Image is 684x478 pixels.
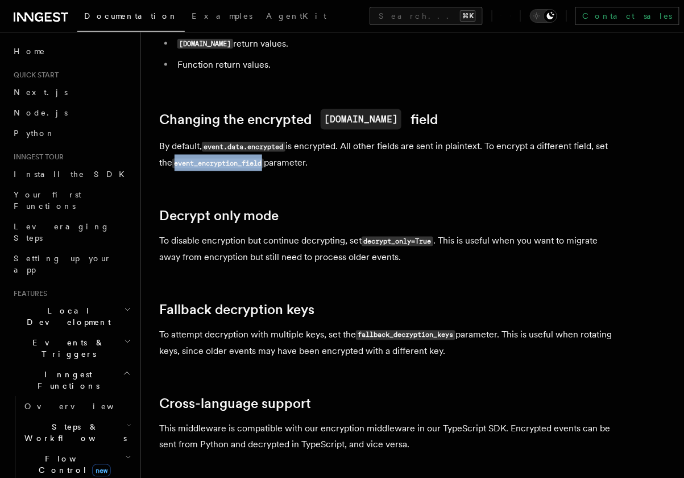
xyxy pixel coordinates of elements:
button: Search...⌘K [370,7,483,25]
a: Examples [185,3,259,31]
a: Leveraging Steps [9,216,134,248]
code: event.data.encrypted [202,142,285,152]
span: Inngest tour [9,153,64,162]
a: Overview [20,396,134,417]
span: Install the SDK [14,170,131,179]
button: Local Development [9,300,134,332]
a: AgentKit [259,3,333,31]
span: Leveraging Steps [14,222,110,242]
code: decrypt_only=True [362,237,433,246]
span: Setting up your app [14,254,111,274]
button: Events & Triggers [9,332,134,364]
a: Home [9,41,134,61]
a: Fallback decryption keys [159,302,314,318]
a: Decrypt only mode [159,208,279,224]
span: Steps & Workflows [20,421,127,444]
p: This middleware is compatible with our encryption middleware in our TypeScript SDK. Encrypted eve... [159,421,614,453]
a: Install the SDK [9,164,134,184]
span: Events & Triggers [9,337,124,360]
span: Features [9,289,47,298]
a: Documentation [77,3,185,32]
span: Quick start [9,71,59,80]
p: By default, is encrypted. All other fields are sent in plaintext. To encrypt a different field, s... [159,139,614,172]
code: event_encryption_field [172,159,264,168]
span: Inngest Functions [9,369,123,392]
a: Node.js [9,102,134,123]
span: Node.js [14,108,68,117]
span: Local Development [9,305,124,328]
p: To attempt decryption with multiple keys, set the parameter. This is useful when rotating keys, s... [159,327,614,360]
button: Steps & Workflows [20,417,134,448]
p: To disable encryption but continue decrypting, set . This is useful when you want to migrate away... [159,233,614,266]
span: new [92,464,111,477]
span: Home [14,46,45,57]
a: Contact sales [575,7,679,25]
span: Overview [24,402,142,411]
span: Documentation [84,11,178,20]
code: [DOMAIN_NAME] [177,39,233,49]
button: Inngest Functions [9,364,134,396]
button: Toggle dark mode [530,9,557,23]
span: Your first Functions [14,190,81,211]
a: Your first Functions [9,184,134,216]
a: Changing the encrypted[DOMAIN_NAME]field [159,109,438,130]
code: fallback_decryption_keys [356,331,455,340]
code: [DOMAIN_NAME] [321,109,401,130]
kbd: ⌘K [460,10,476,22]
li: return values. [174,36,614,52]
span: Next.js [14,88,68,97]
a: Cross-language support [159,396,311,412]
li: Function return values. [174,57,614,73]
span: Flow Control [20,453,125,476]
a: Setting up your app [9,248,134,280]
span: Examples [192,11,252,20]
span: AgentKit [266,11,326,20]
a: Python [9,123,134,143]
a: Next.js [9,82,134,102]
span: Python [14,129,55,138]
